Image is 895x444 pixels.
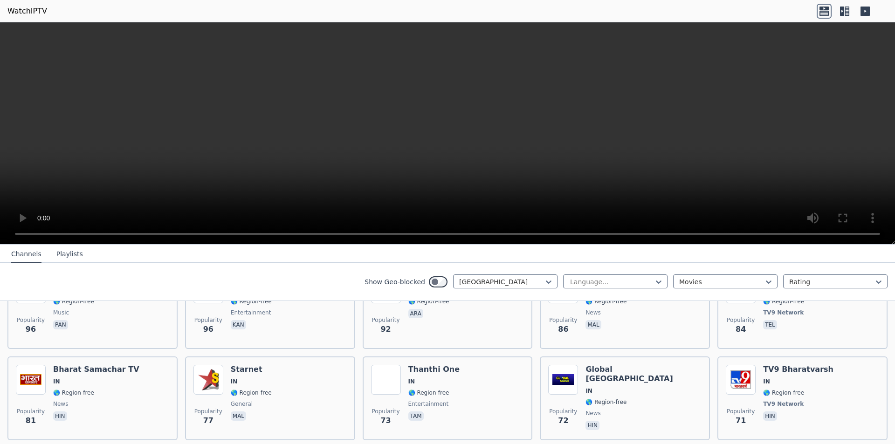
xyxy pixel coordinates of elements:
button: Channels [11,246,41,263]
img: Global Punjab [548,365,578,395]
span: 🌎 Region-free [408,298,449,305]
span: 72 [558,415,568,426]
span: 🌎 Region-free [53,389,94,396]
a: WatchIPTV [7,6,47,17]
span: Popularity [549,408,577,415]
img: Thanthi One [371,365,401,395]
span: 96 [26,324,36,335]
img: Bharat Samachar TV [16,365,46,395]
span: music [53,309,69,316]
span: Popularity [372,408,400,415]
span: 🌎 Region-free [585,298,626,305]
span: 🌎 Region-free [585,398,626,406]
span: IN [231,378,238,385]
span: Popularity [372,316,400,324]
span: Popularity [17,316,45,324]
span: entertainment [408,400,449,408]
span: Popularity [727,408,755,415]
span: 73 [380,415,391,426]
h6: Starnet [231,365,272,374]
span: Popularity [194,316,222,324]
span: IN [763,378,770,385]
p: tel [763,320,777,329]
span: IN [53,378,60,385]
label: Show Geo-blocked [365,277,425,287]
h6: TV9 Bharatvarsh [763,365,833,374]
h6: Global [GEOGRAPHIC_DATA] [585,365,702,383]
p: kan [231,320,246,329]
span: news [53,400,68,408]
p: tam [408,411,424,421]
span: 96 [203,324,213,335]
span: 77 [203,415,213,426]
span: 92 [380,324,391,335]
span: Popularity [17,408,45,415]
button: Playlists [56,246,83,263]
span: IN [585,387,592,395]
p: mal [585,320,601,329]
span: entertainment [231,309,271,316]
p: ara [408,309,423,318]
p: hin [763,411,777,421]
span: TV9 Network [763,309,804,316]
span: IN [408,378,415,385]
span: 71 [736,415,746,426]
span: 84 [736,324,746,335]
span: 81 [26,415,36,426]
h6: Bharat Samachar TV [53,365,139,374]
span: news [585,410,600,417]
p: hin [585,421,599,430]
span: TV9 Network [763,400,804,408]
span: 🌎 Region-free [231,298,272,305]
span: 🌎 Region-free [53,298,94,305]
span: 86 [558,324,568,335]
h6: Thanthi One [408,365,460,374]
span: Popularity [194,408,222,415]
img: Starnet [193,365,223,395]
img: TV9 Bharatvarsh [726,365,756,395]
span: 🌎 Region-free [408,389,449,396]
span: general [231,400,253,408]
span: news [585,309,600,316]
span: 🌎 Region-free [763,298,804,305]
p: hin [53,411,67,421]
span: 🌎 Region-free [763,389,804,396]
span: Popularity [727,316,755,324]
span: 🌎 Region-free [231,389,272,396]
p: pan [53,320,68,329]
p: mal [231,411,246,421]
span: Popularity [549,316,577,324]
